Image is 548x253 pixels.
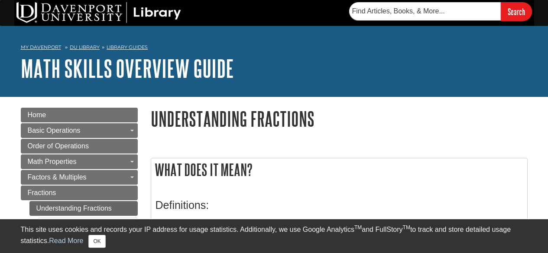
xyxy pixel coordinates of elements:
div: This site uses cookies and records your IP address for usage statistics. Additionally, we use Goo... [21,224,528,248]
a: Basic Operations [21,123,138,138]
a: Math Properties [21,154,138,169]
span: Home [28,111,46,118]
input: Search [501,2,532,21]
span: Order of Operations [28,142,89,150]
a: Order of Operations [21,139,138,154]
a: Fractions [21,186,138,200]
nav: breadcrumb [21,42,528,55]
a: Home [21,108,138,122]
button: Close [88,235,105,248]
a: Math Skills Overview Guide [21,55,234,82]
span: Math Properties [28,158,77,165]
a: DU Library [70,44,100,50]
input: Find Articles, Books, & More... [349,2,501,20]
span: Fractions [28,189,56,196]
a: Factors & Multiples [21,170,138,185]
sup: TM [354,224,362,231]
a: My Davenport [21,44,61,51]
a: Read More [49,237,83,244]
span: Factors & Multiples [28,173,87,181]
img: DU Library [16,2,181,23]
h2: What does it mean? [151,158,527,181]
form: Searches DU Library's articles, books, and more [349,2,532,21]
h1: Understanding Fractions [151,108,528,130]
a: Understanding Fractions [29,201,138,216]
sup: TM [403,224,410,231]
h3: Definitions: [156,199,523,211]
span: Basic Operations [28,127,81,134]
a: Library Guides [107,44,148,50]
